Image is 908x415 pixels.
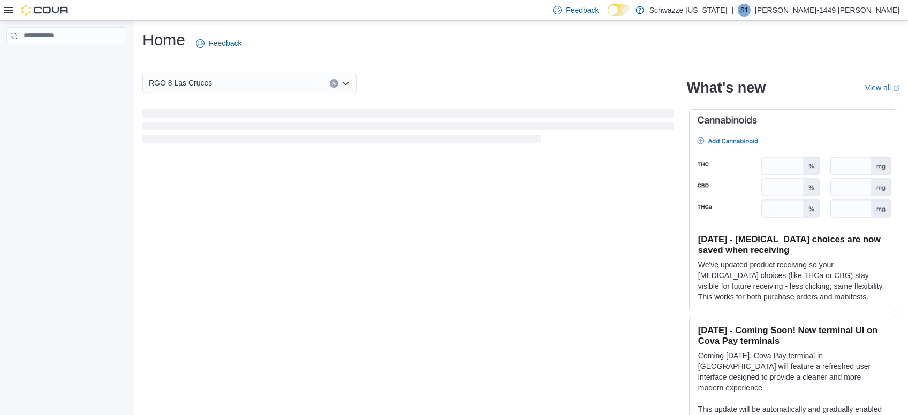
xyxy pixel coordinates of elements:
[209,38,241,49] span: Feedback
[608,4,630,16] input: Dark Mode
[149,76,212,89] span: RGO 8 Las Cruces
[21,5,70,16] img: Cova
[649,4,728,17] p: Schwazze [US_STATE]
[731,4,733,17] p: |
[698,325,888,346] h3: [DATE] - Coming Soon! New terminal UI on Cova Pay terminals
[698,350,888,393] p: Coming [DATE], Cova Pay terminal in [GEOGRAPHIC_DATA] will feature a refreshed user interface des...
[865,83,899,92] a: View allExternal link
[698,234,888,255] h3: [DATE] - [MEDICAL_DATA] choices are now saved when receiving
[342,79,350,88] button: Open list of options
[142,29,185,51] h1: Home
[192,33,246,54] a: Feedback
[738,4,751,17] div: Sabrina-1449 Martinez
[687,79,766,96] h2: What's new
[566,5,599,16] span: Feedback
[6,47,126,72] nav: Complex example
[893,85,899,91] svg: External link
[330,79,338,88] button: Clear input
[142,111,674,145] span: Loading
[755,4,899,17] p: [PERSON_NAME]-1449 [PERSON_NAME]
[698,259,888,302] p: We've updated product receiving so your [MEDICAL_DATA] choices (like THCa or CBG) stay visible fo...
[740,4,748,17] span: S1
